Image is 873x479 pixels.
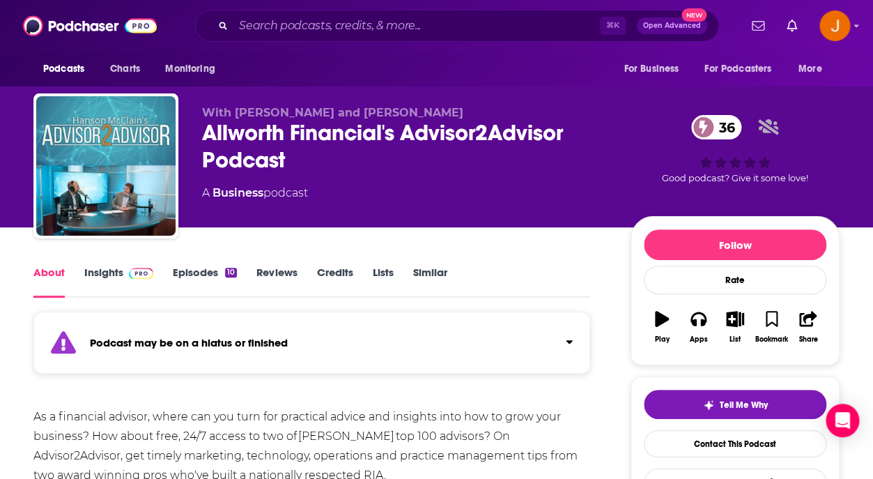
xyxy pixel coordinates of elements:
[90,336,288,349] strong: Podcast may be on a hiatus or finished
[798,335,817,344] div: Share
[412,266,447,298] a: Similar
[372,266,393,298] a: Lists
[644,229,826,260] button: Follow
[703,400,714,411] img: tell me why sparkle
[165,59,215,79] span: Monitoring
[798,59,822,79] span: More
[195,10,719,42] div: Search podcasts, credits, & more...
[681,8,706,22] span: New
[717,302,753,352] button: List
[644,302,680,352] button: Play
[720,400,768,411] span: Tell Me Why
[33,56,102,82] button: open menu
[637,17,707,34] button: Open AdvancedNew
[202,185,308,202] div: A podcast
[729,335,741,344] div: List
[233,15,600,37] input: Search podcasts, credits, & more...
[129,268,153,279] img: Podchaser Pro
[644,430,826,457] a: Contact This Podcast
[23,13,157,39] img: Podchaser - Follow, Share and Rate Podcasts
[631,106,840,192] div: 36Good podcast? Give it some love!
[155,56,233,82] button: open menu
[36,96,176,236] img: Allworth Financial's Advisor2Advisor Podcast
[789,56,840,82] button: open menu
[202,106,463,119] span: With [PERSON_NAME] and [PERSON_NAME]
[781,14,803,38] a: Show notifications dropdown
[110,59,140,79] span: Charts
[644,390,826,419] button: tell me why sparkleTell Me Why
[826,404,859,437] div: Open Intercom Messenger
[753,302,789,352] button: Bookmark
[600,17,626,35] span: ⌘ K
[680,302,716,352] button: Apps
[225,268,237,277] div: 10
[819,10,850,41] img: User Profile
[691,115,742,139] a: 36
[790,302,826,352] button: Share
[755,335,788,344] div: Bookmark
[643,22,701,29] span: Open Advanced
[33,266,65,298] a: About
[690,335,708,344] div: Apps
[614,56,696,82] button: open menu
[655,335,670,344] div: Play
[705,115,742,139] span: 36
[173,266,237,298] a: Episodes10
[644,266,826,294] div: Rate
[101,56,148,82] a: Charts
[33,320,590,374] section: Click to expand status details
[256,266,297,298] a: Reviews
[662,173,808,183] span: Good podcast? Give it some love!
[819,10,850,41] span: Logged in as justine87181
[84,266,153,298] a: InsightsPodchaser Pro
[316,266,353,298] a: Credits
[43,59,84,79] span: Podcasts
[746,14,770,38] a: Show notifications dropdown
[704,59,771,79] span: For Podcasters
[213,186,263,199] a: Business
[819,10,850,41] button: Show profile menu
[695,56,791,82] button: open menu
[624,59,679,79] span: For Business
